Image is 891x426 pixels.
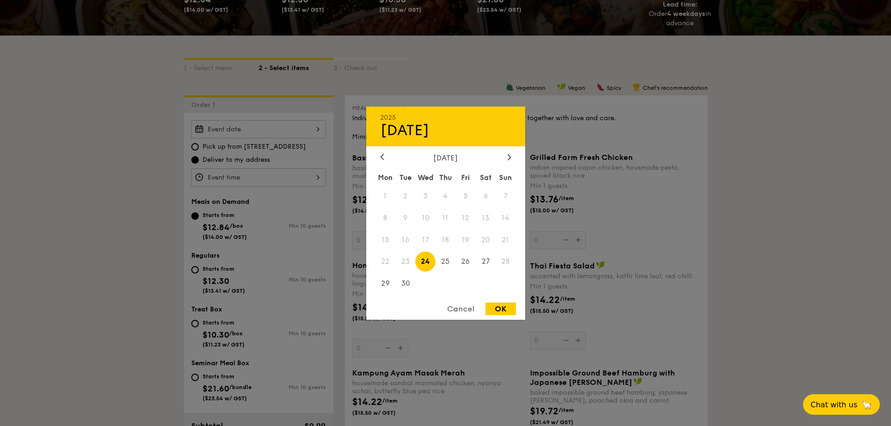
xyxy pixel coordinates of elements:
button: Chat with us🦙 [803,394,880,415]
span: 18 [435,230,456,250]
div: OK [485,303,516,315]
div: Wed [415,169,435,186]
span: 2 [395,186,415,206]
div: Thu [435,169,456,186]
span: 🦙 [861,399,872,410]
span: 29 [376,274,396,294]
span: 15 [376,230,396,250]
span: 5 [456,186,476,206]
span: 1 [376,186,396,206]
span: 21 [496,230,516,250]
span: 3 [415,186,435,206]
span: 9 [395,208,415,228]
div: Sun [496,169,516,186]
span: 16 [395,230,415,250]
span: 28 [496,252,516,272]
span: 7 [496,186,516,206]
span: 14 [496,208,516,228]
span: 10 [415,208,435,228]
span: 22 [376,252,396,272]
span: 4 [435,186,456,206]
div: Cancel [438,303,484,315]
div: Mon [376,169,396,186]
span: 12 [456,208,476,228]
span: 20 [476,230,496,250]
div: Sat [476,169,496,186]
span: 17 [415,230,435,250]
span: 26 [456,252,476,272]
div: [DATE] [380,121,511,139]
span: 6 [476,186,496,206]
div: Fri [456,169,476,186]
span: 23 [395,252,415,272]
span: 27 [476,252,496,272]
span: 24 [415,252,435,272]
span: 11 [435,208,456,228]
span: 19 [456,230,476,250]
div: Tue [395,169,415,186]
div: [DATE] [380,153,511,162]
span: 8 [376,208,396,228]
span: 13 [476,208,496,228]
span: 30 [395,274,415,294]
span: Chat with us [811,400,857,409]
div: 2025 [380,113,511,121]
span: 25 [435,252,456,272]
